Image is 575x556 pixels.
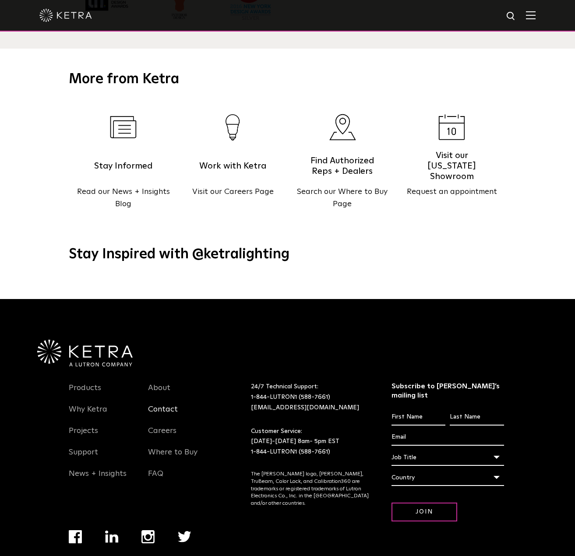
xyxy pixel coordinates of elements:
[69,469,127,489] a: News + Insights
[438,114,465,140] img: calendar-icon
[251,405,359,411] a: [EMAIL_ADDRESS][DOMAIN_NAME]
[450,409,504,426] input: Last Name
[305,155,380,177] h5: Find Authorized Reps + Dealers
[506,11,517,22] img: search icon
[69,70,507,89] h3: More from Ketra
[37,340,133,367] img: Ketra-aLutronCo_White_RGB
[105,531,119,543] img: linkedin
[178,186,288,198] p: Visit our Careers Page
[329,114,356,141] img: marker-icon
[141,530,155,543] img: instagram
[392,469,504,486] div: Country
[392,409,445,426] input: First Name
[251,471,370,507] p: The [PERSON_NAME] logo, [PERSON_NAME], TruBeam, Color Lock, and Calibration360 are trademarks or ...
[69,186,178,211] p: Read our News + Insights Blog
[148,383,170,403] a: About
[392,429,504,446] input: Email
[251,394,330,400] a: 1-844-LUTRON1 (588-7661)
[69,383,101,403] a: Products
[86,155,161,177] h5: Stay Informed
[397,102,507,224] a: calendar-icon Visit our [US_STATE] Showroom Request an appointment
[415,155,489,177] h5: Visit our [US_STATE] Showroom
[392,449,504,466] div: Job Title
[251,426,370,457] p: Customer Service: [DATE]-[DATE] 8am- 5pm EST
[392,382,504,400] h3: Subscribe to [PERSON_NAME]’s mailing list
[148,447,198,468] a: Where to Buy
[251,382,370,413] p: 24/7 Technical Support:
[178,531,191,542] img: twitter
[69,246,507,264] h3: Stay Inspired with @ketralighting
[148,382,215,489] div: Navigation Menu
[288,102,397,224] a: marker-icon Find Authorized Reps + Dealers Search our Where to Buy Page
[69,530,82,543] img: facebook
[178,102,288,224] a: career-icon Work with Ketra Visit our Careers Page
[69,426,98,446] a: Projects
[39,9,92,22] img: ketra-logo-2019-white
[288,186,397,211] p: Search our Where to Buy Page
[69,405,107,425] a: Why Ketra
[148,426,176,446] a: Careers
[251,449,330,455] a: 1-844-LUTRON1 (588-7661)
[226,114,240,141] img: career-icon
[69,102,178,224] a: paper-icon Stay Informed Read our News + Insights Blog
[148,469,163,489] a: FAQ
[397,186,507,198] p: Request an appointment
[69,447,98,468] a: Support
[526,11,536,19] img: Hamburger%20Nav.svg
[392,503,457,521] input: Join
[110,116,137,138] img: paper-icon
[148,405,178,425] a: Contact
[196,155,270,177] h5: Work with Ketra
[69,382,135,489] div: Navigation Menu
